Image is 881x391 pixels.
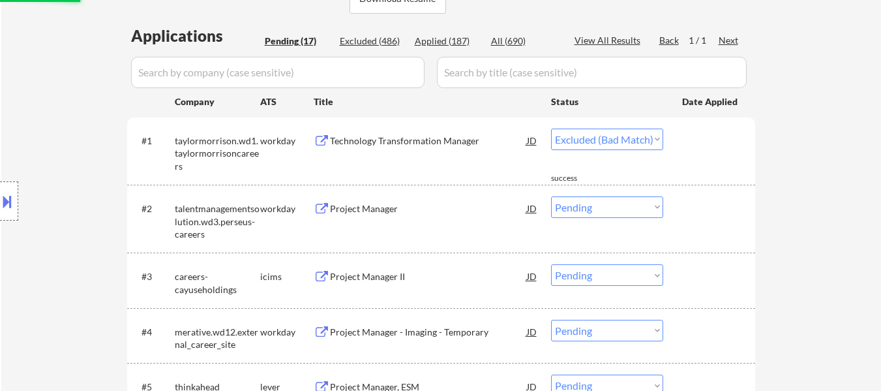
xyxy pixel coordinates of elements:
[526,264,539,288] div: JD
[437,57,747,88] input: Search by title (case sensitive)
[260,270,314,283] div: icims
[330,326,527,339] div: Project Manager - Imaging - Temporary
[719,34,739,47] div: Next
[340,35,405,48] div: Excluded (486)
[131,57,425,88] input: Search by company (case sensitive)
[491,35,556,48] div: All (690)
[142,326,164,339] div: #4
[551,89,663,113] div: Status
[260,95,314,108] div: ATS
[526,196,539,220] div: JD
[330,270,527,283] div: Project Manager II
[131,28,260,44] div: Applications
[575,34,644,47] div: View All Results
[659,34,680,47] div: Back
[415,35,480,48] div: Applied (187)
[260,134,314,148] div: workday
[260,202,314,215] div: workday
[265,35,330,48] div: Pending (17)
[551,173,603,184] div: success
[260,326,314,339] div: workday
[314,95,539,108] div: Title
[330,202,527,215] div: Project Manager
[689,34,719,47] div: 1 / 1
[682,95,739,108] div: Date Applied
[175,326,260,351] div: merative.wd12.external_career_site
[330,134,527,148] div: Technology Transformation Manager
[526,320,539,343] div: JD
[526,129,539,152] div: JD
